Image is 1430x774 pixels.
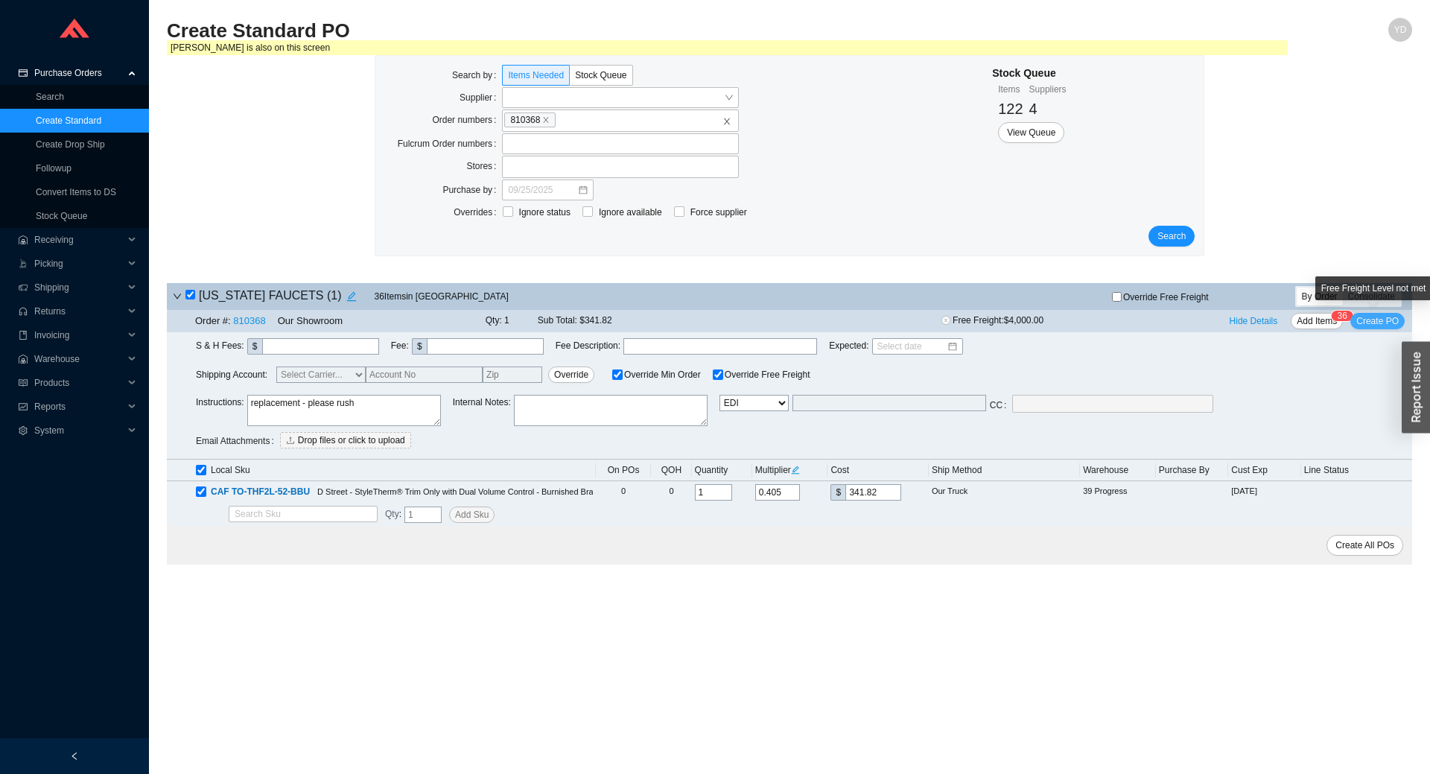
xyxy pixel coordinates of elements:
span: Ignore status [513,205,576,220]
th: On POs [596,460,652,481]
h4: [US_STATE] FAUCETS [185,286,362,307]
span: Create PO [1356,314,1399,329]
span: $341.82 [579,315,611,326]
button: edit [341,286,362,307]
label: CC [990,395,1013,416]
span: 810368 [504,112,556,127]
span: setting [18,426,28,435]
span: Items Needed [508,70,564,80]
span: Instructions : [196,395,244,431]
div: By Order [1297,288,1343,305]
span: 36 Item s in [GEOGRAPHIC_DATA] [374,289,508,304]
div: Items [998,82,1023,97]
span: 3 [1338,311,1343,321]
span: Products [34,371,124,395]
div: Suppliers [1029,82,1067,97]
span: 6 [1342,311,1347,321]
button: Add Sku [449,507,495,523]
span: Returns [34,299,124,323]
span: close [722,117,731,126]
a: Stock Queue [36,211,87,221]
span: Purchase Orders [34,61,124,85]
a: Convert Items to DS [36,187,116,197]
span: Expected : [829,338,868,355]
label: Email Attachments [196,431,280,451]
span: Ignore available [593,205,668,220]
label: Supplier: [460,87,502,108]
span: Qty [385,509,399,519]
span: fund [18,402,28,411]
label: Order numbers [432,110,502,130]
td: [DATE] [1228,481,1301,504]
span: Free Freight: [941,313,1061,329]
span: 1 [504,315,509,326]
sup: 36 [1332,311,1353,321]
th: Purchase By [1156,460,1229,481]
div: $ [412,338,427,355]
input: Override Free Freight [713,369,723,380]
span: credit-card [18,69,28,77]
span: S & H Fees : [196,338,244,355]
span: customer-service [18,307,28,316]
a: Create Standard [36,115,101,126]
label: Overrides [454,202,502,223]
th: Quantity [692,460,752,481]
th: Line Status [1301,460,1412,481]
span: D Street - StyleTherm® Trim Only with Dual Volume Control - Burnished Brass [317,487,602,496]
span: View Queue [1007,125,1055,140]
span: Sub Total: [538,315,577,326]
button: Create PO [1350,313,1405,329]
span: Fee : [391,338,409,355]
th: QOH [651,460,691,481]
td: 0 [596,481,652,504]
span: Search [1157,229,1186,244]
span: Invoicing [34,323,124,347]
span: Override Min Order [624,370,701,379]
button: Add Items [1291,313,1343,329]
label: Search by [452,65,502,86]
span: Order #: [195,315,231,326]
span: 4 [1029,101,1037,117]
span: Create All POs [1335,538,1394,553]
button: View Queue [998,122,1064,143]
span: Qty: [486,315,502,326]
input: 810368closeclose [558,112,568,128]
span: book [18,331,28,340]
span: Fee Description : [556,338,620,355]
span: : [385,507,401,523]
span: System [34,419,124,442]
div: Multiplier [755,463,825,478]
a: Followup [36,163,71,174]
th: Warehouse [1080,460,1156,481]
input: Zip [483,367,542,383]
th: Cust Exp [1228,460,1301,481]
span: Override [554,367,588,382]
span: Receiving [34,228,124,252]
span: Force supplier [684,205,753,220]
span: Shipping [34,276,124,299]
td: 39 Progress [1080,481,1156,504]
label: Fulcrum Order numbers [398,133,503,154]
span: read [18,378,28,387]
span: left [70,752,79,761]
span: edit [791,466,800,475]
span: Internal Notes : [453,395,511,431]
span: $4,000.00 [1004,315,1043,326]
label: Stores [466,156,502,177]
input: Override Free Freight [1112,292,1122,302]
span: down [173,292,182,301]
a: Create Drop Ship [36,139,105,150]
input: 09/25/2025 [508,183,577,197]
span: Override Free Freight [725,370,810,379]
a: 810368 [233,315,265,326]
div: Stock Queue [992,65,1066,82]
span: Hide Details [1230,314,1278,329]
span: 122 [998,101,1023,117]
th: Ship Method [929,460,1080,481]
span: Warehouse [34,347,124,371]
button: Hide Details [1224,313,1284,329]
span: ( 1 ) [327,289,342,302]
button: Override [548,367,594,383]
h2: Create Standard PO [167,18,1101,44]
span: CAF TO-THF2L-52-BBU [211,486,310,497]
